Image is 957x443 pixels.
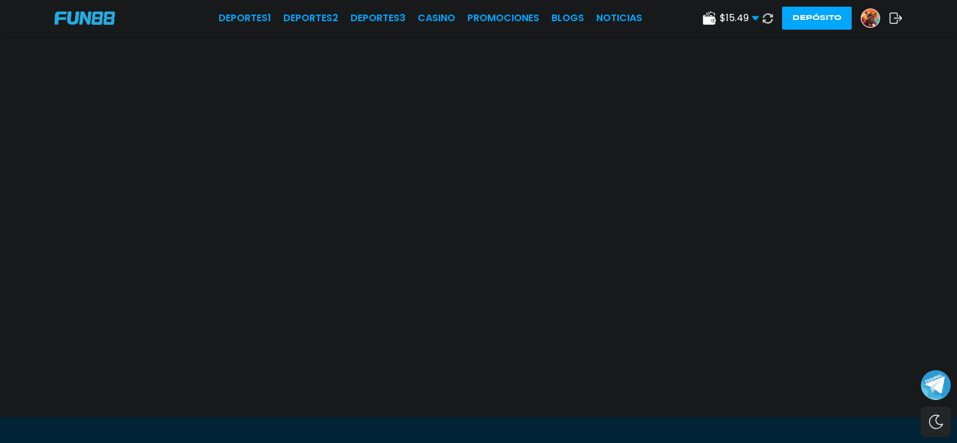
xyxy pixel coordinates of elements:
a: Deportes1 [219,11,271,25]
a: Deportes3 [350,11,406,25]
a: Deportes2 [283,11,338,25]
button: Join telegram channel [921,369,951,401]
a: BLOGS [551,11,584,25]
a: Promociones [467,11,539,25]
div: Switch theme [921,407,951,437]
a: CASINO [418,11,455,25]
button: Depósito [782,7,852,30]
a: Avatar [861,8,889,28]
img: Avatar [861,9,880,27]
span: $ 15.49 [720,11,759,25]
img: Company Logo [54,11,115,25]
a: NOTICIAS [596,11,642,25]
